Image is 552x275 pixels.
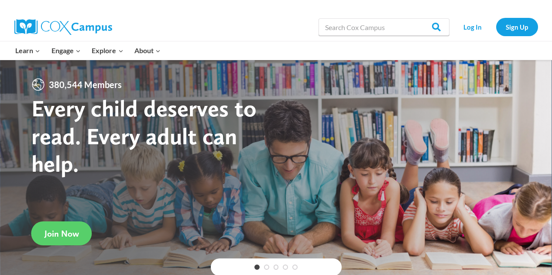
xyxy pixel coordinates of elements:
span: Engage [51,45,81,56]
nav: Primary Navigation [10,41,166,60]
input: Search Cox Campus [319,18,449,36]
a: 3 [274,265,279,270]
a: 4 [283,265,288,270]
span: Explore [92,45,123,56]
a: 5 [292,265,298,270]
strong: Every child deserves to read. Every adult can help. [31,94,257,177]
a: Join Now [31,221,92,245]
a: 1 [254,265,260,270]
a: Log In [454,18,492,36]
a: 2 [264,265,269,270]
a: Sign Up [496,18,538,36]
span: Learn [15,45,40,56]
nav: Secondary Navigation [454,18,538,36]
span: 380,544 Members [45,78,125,92]
img: Cox Campus [14,19,112,35]
span: About [134,45,161,56]
span: Join Now [45,228,79,239]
